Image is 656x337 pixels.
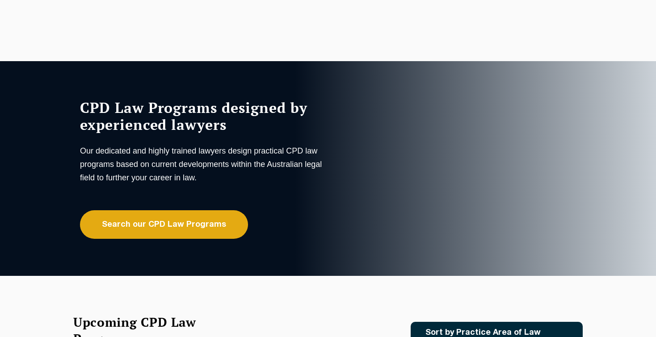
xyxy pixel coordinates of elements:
[80,99,326,133] h1: CPD Law Programs designed by experienced lawyers
[80,144,326,184] p: Our dedicated and highly trained lawyers design practical CPD law programs based on current devel...
[80,210,248,239] a: Search our CPD Law Programs
[555,329,565,337] img: Icon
